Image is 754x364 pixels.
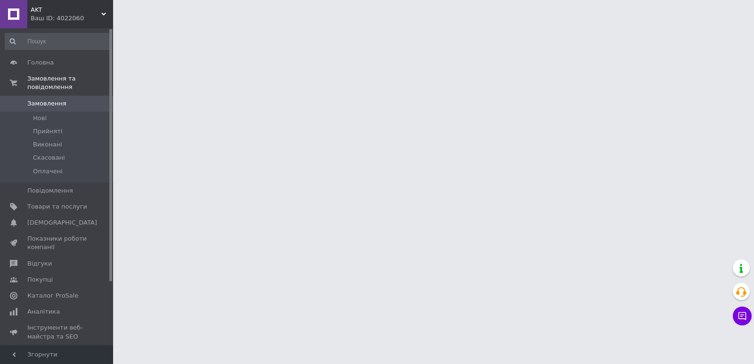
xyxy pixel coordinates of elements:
[27,275,53,284] span: Покупці
[33,114,47,122] span: Нові
[33,127,62,136] span: Прийняті
[33,154,65,162] span: Скасовані
[27,218,97,227] span: [DEMOGRAPHIC_DATA]
[31,14,113,23] div: Ваш ID: 4022060
[27,99,66,108] span: Замовлення
[27,58,54,67] span: Головна
[5,33,111,50] input: Пошук
[27,324,87,340] span: Інструменти веб-майстра та SEO
[27,202,87,211] span: Товари та послуги
[27,235,87,251] span: Показники роботи компанії
[733,307,752,325] button: Чат з покупцем
[31,6,101,14] span: AKT
[27,259,52,268] span: Відгуки
[33,140,62,149] span: Виконані
[27,291,78,300] span: Каталог ProSale
[27,186,73,195] span: Повідомлення
[33,167,63,176] span: Оплачені
[27,307,60,316] span: Аналітика
[27,74,113,91] span: Замовлення та повідомлення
